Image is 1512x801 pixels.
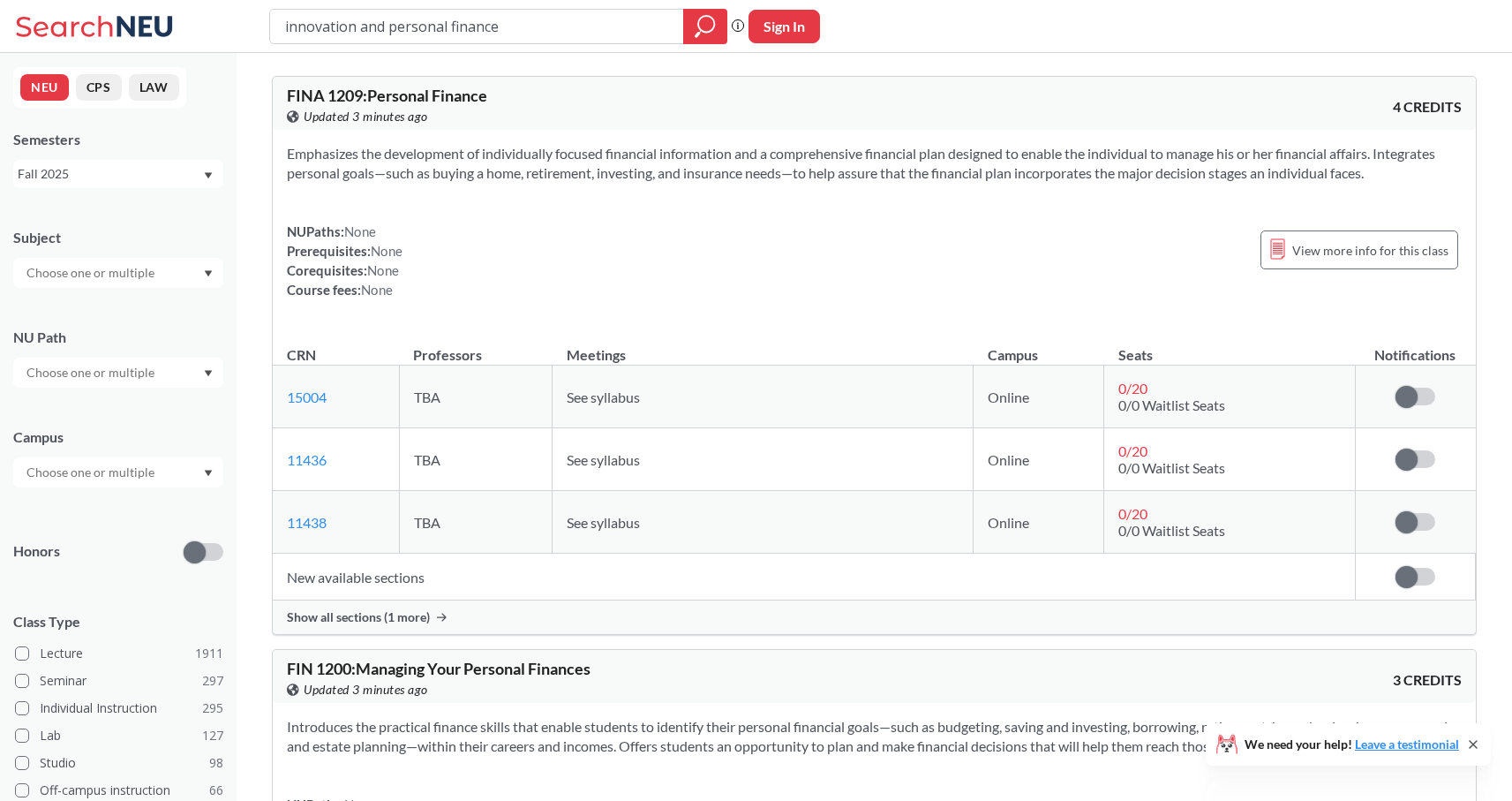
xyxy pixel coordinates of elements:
span: 1911 [195,644,223,663]
a: 11436 [287,451,327,468]
button: LAW [129,74,179,101]
th: Professors [399,328,553,366]
section: Introduces the practical finance skills that enable students to identify their personal financial... [287,717,1462,756]
div: Fall 2025 [18,164,202,184]
td: New available sections [273,554,1355,601]
span: 0/0 Waitlist Seats [1118,522,1225,539]
span: FINA 1209 : Personal Finance [287,86,487,105]
label: Lab [15,724,223,747]
div: Campus [13,427,223,447]
span: None [344,223,376,239]
div: Dropdown arrow [13,358,223,388]
span: 4 CREDITS [1393,97,1462,117]
span: 66 [209,781,223,800]
th: Campus [974,328,1104,366]
div: CRN [287,345,316,365]
td: TBA [399,428,553,491]
div: NUPaths: Prerequisites: Corequisites: Course fees: [287,222,402,299]
section: Emphasizes the development of individually focused financial information and a comprehensive fina... [287,144,1462,183]
label: Seminar [15,669,223,692]
td: Online [974,366,1104,428]
span: 0/0 Waitlist Seats [1118,459,1225,476]
span: We need your help! [1245,738,1459,751]
td: TBA [399,491,553,554]
span: None [367,262,399,278]
span: See syllabus [567,451,640,468]
div: magnifying glass [683,9,727,44]
label: Individual Instruction [15,697,223,720]
div: Semesters [13,130,223,149]
span: None [361,282,393,298]
span: 3 CREDITS [1393,670,1462,690]
span: 0 / 20 [1118,442,1147,459]
div: Show all sections (1 more) [273,601,1476,634]
div: Fall 2025Dropdown arrow [13,160,223,188]
div: Dropdown arrow [13,457,223,487]
th: Meetings [553,328,974,366]
div: Dropdown arrow [13,258,223,288]
svg: magnifying glass [695,14,716,39]
a: Leave a testimonial [1355,737,1459,752]
div: NU Path [13,328,223,347]
a: 15004 [287,389,327,405]
span: See syllabus [567,514,640,531]
label: Studio [15,752,223,775]
span: Class Type [13,612,223,631]
th: Notifications [1355,328,1475,366]
span: See syllabus [567,389,640,405]
span: Updated 3 minutes ago [304,680,428,699]
span: 0/0 Waitlist Seats [1118,397,1225,413]
input: Choose one or multiple [18,262,166,283]
label: Lecture [15,642,223,665]
button: NEU [20,74,69,101]
span: 0 / 20 [1118,380,1147,397]
span: 295 [202,699,223,718]
td: Online [974,428,1104,491]
span: 0 / 20 [1118,505,1147,522]
td: Online [974,491,1104,554]
div: Subject [13,228,223,247]
span: View more info for this class [1292,239,1448,261]
span: 98 [209,753,223,773]
span: 297 [202,671,223,691]
span: Show all sections (1 more) [287,609,430,625]
a: 11438 [287,514,327,531]
p: Honors [13,541,60,562]
svg: Dropdown arrow [204,370,213,377]
span: None [371,243,402,259]
button: Sign In [748,10,820,43]
svg: Dropdown arrow [204,270,213,277]
span: 127 [202,726,223,745]
span: Updated 3 minutes ago [304,107,428,126]
button: CPS [76,74,122,101]
th: Seats [1104,328,1356,366]
span: FIN 1200 : Managing Your Personal Finances [287,659,591,678]
input: Choose one or multiple [18,462,166,483]
svg: Dropdown arrow [204,172,213,179]
input: Choose one or multiple [18,362,166,383]
svg: Dropdown arrow [204,470,213,477]
input: Class, professor, course number, "phrase" [283,11,671,42]
td: TBA [399,366,553,428]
